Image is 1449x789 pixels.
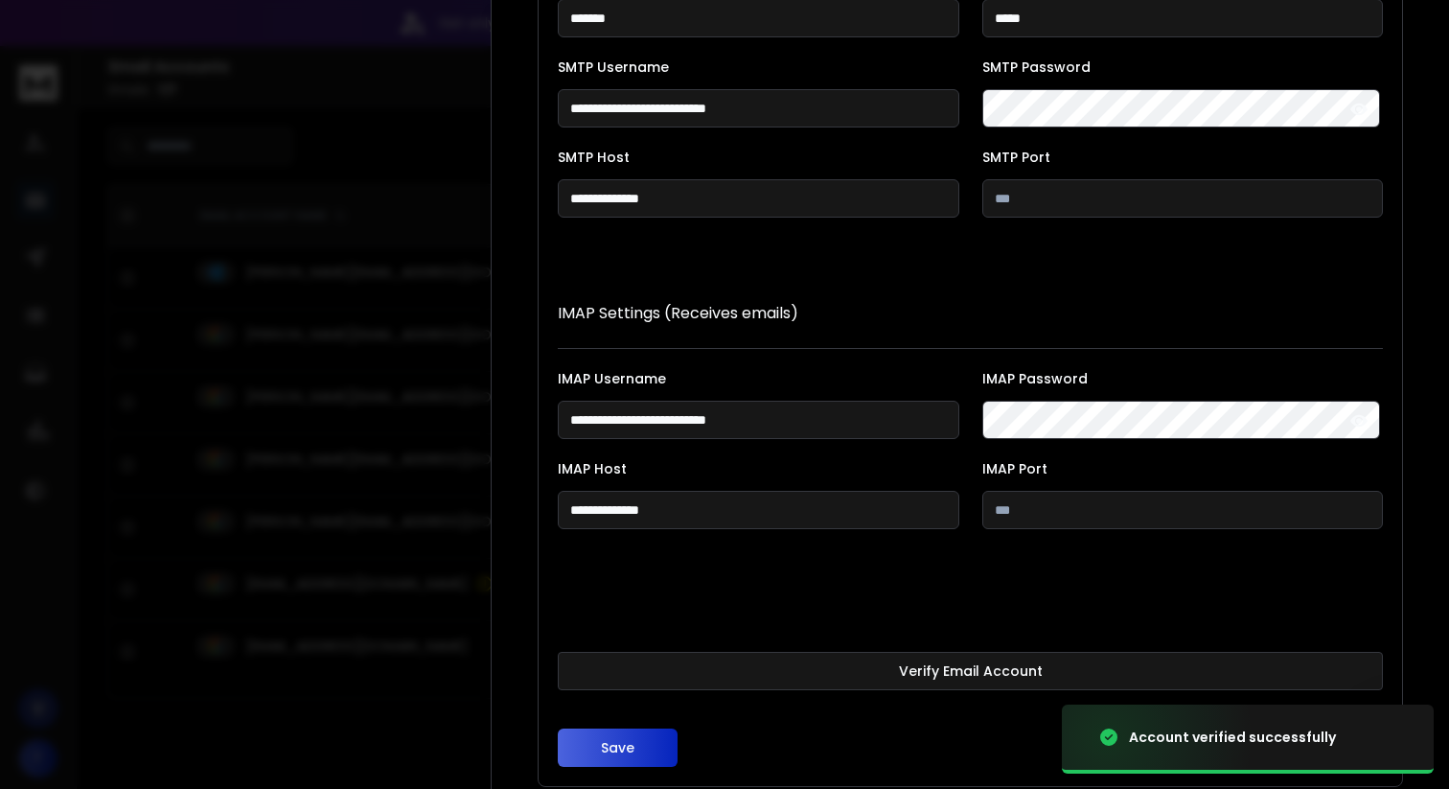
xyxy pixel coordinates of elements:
[558,729,678,767] button: Save
[612,8,647,42] div: Close
[558,151,959,164] label: SMTP Host
[558,462,959,476] label: IMAP Host
[558,652,1383,690] button: Verify Email Account
[32,653,48,671] span: 😃
[12,8,49,44] button: go back
[558,60,959,74] label: SMTP Username
[982,372,1384,385] label: IMAP Password
[1129,728,1336,747] div: Account verified successfully
[558,302,1383,325] p: IMAP Settings (Receives emails)
[576,8,612,44] button: Collapse window
[32,653,48,671] span: smiley reaction
[982,60,1384,74] label: SMTP Password
[16,653,33,671] span: 😐
[558,372,959,385] label: IMAP Username
[982,462,1384,476] label: IMAP Port
[982,151,1384,164] label: SMTP Port
[16,653,33,671] span: neutral face reaction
